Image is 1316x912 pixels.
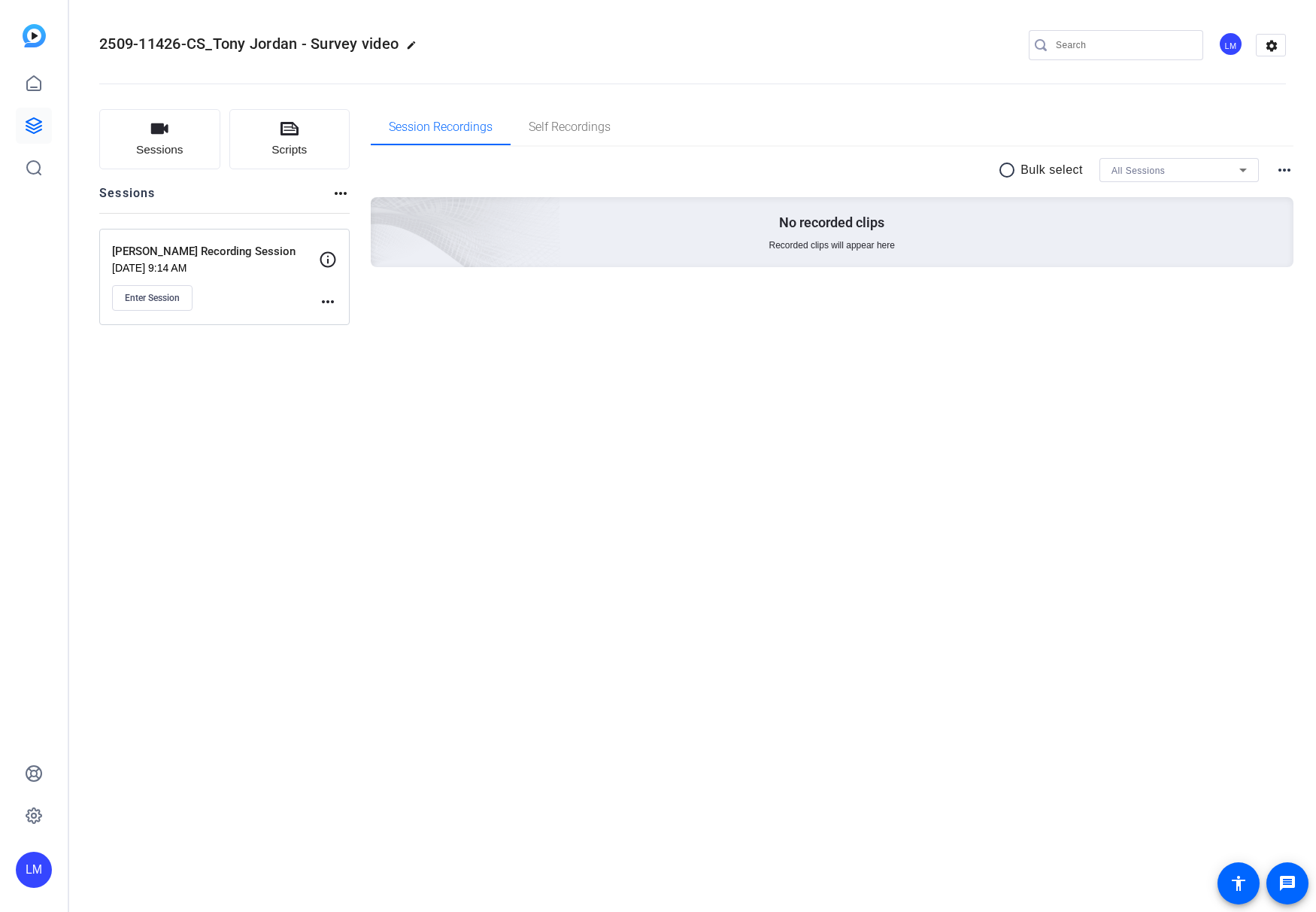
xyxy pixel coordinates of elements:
[136,141,183,158] span: Sessions
[389,121,493,133] span: Session Recordings
[1111,166,1165,176] span: All Sessions
[1230,874,1248,892] mat-icon: accessibility
[1275,161,1293,179] mat-icon: more_horiz
[229,109,350,169] button: Scripts
[16,852,52,888] div: LM
[99,109,220,169] button: Sessions
[319,293,337,311] mat-icon: more_horiz
[271,141,307,158] span: Scripts
[99,184,156,213] h2: Sessions
[406,40,424,58] mat-icon: edit
[1218,32,1243,56] div: LM
[1218,32,1245,58] ngx-avatar: Lalo Moreno
[202,48,561,375] img: embarkstudio-empty-session.png
[99,35,399,53] span: 2509-11426-CS_Tony Jordan - Survey video
[998,161,1020,179] mat-icon: radio_button_unchecked
[125,292,180,304] span: Enter Session
[332,184,350,202] mat-icon: more_horiz
[112,285,193,311] button: Enter Session
[1257,35,1287,57] mat-icon: settings
[769,239,895,251] span: Recorded clips will appear here
[529,121,611,133] span: Self Recordings
[1020,161,1083,179] p: Bulk select
[779,214,884,232] p: No recorded clips
[1278,874,1296,892] mat-icon: message
[23,24,46,47] img: blue-gradient.svg
[112,262,319,274] p: [DATE] 9:14 AM
[112,243,319,260] p: [PERSON_NAME] Recording Session
[1056,36,1191,54] input: Search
